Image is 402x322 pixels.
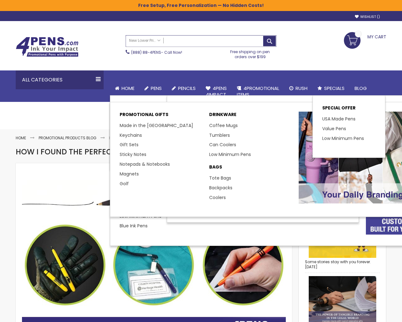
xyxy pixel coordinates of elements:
[151,85,162,92] span: Pens
[120,112,203,121] p: Promotional Gifts
[167,81,201,95] a: Pencils
[232,81,284,102] a: 4PROMOTIONALITEMS
[237,85,279,98] span: 4PROMOTIONAL ITEMS
[120,132,142,138] a: Keychains
[284,81,312,95] a: Rush
[322,125,346,132] a: Value Pens
[120,171,139,177] a: Magnets
[39,135,96,141] a: Promotional Products Blog
[206,85,227,98] span: 4Pens 4impact
[209,132,230,138] a: Tumblers
[209,122,238,129] a: Coffee Mugs
[120,142,139,148] a: Gift Sets
[201,81,232,102] a: 4Pens4impact
[129,38,160,43] span: New Lower Prices
[131,50,161,55] a: (888) 88-4PENS
[178,85,196,92] span: Pencils
[120,122,193,129] a: Made in the [GEOGRAPHIC_DATA]
[209,185,232,191] a: Backpacks
[110,81,139,95] a: Home
[305,264,318,269] span: [DATE]
[139,81,167,95] a: Pens
[16,147,309,157] span: How I Found the Perfect Staff Gift That Won’t End Up in a Junk Drawer
[322,135,364,142] a: Low Minimum Pens
[120,180,129,187] a: Golf
[122,85,134,92] span: Home
[209,175,231,181] a: Tote Bags
[109,135,250,141] strong: How I Found the Perfect Staff Gift That Won’t End Up in a Junk Drawer
[322,105,376,114] p: SPECIAL OFFER
[120,161,170,167] a: Notepads & Notebooks
[209,112,292,121] a: DRINKWARE
[209,142,236,148] a: Can Coolers
[305,259,371,264] a: Some stories stay with you forever.
[322,116,356,122] a: USA Made Pens
[350,81,372,95] a: Blog
[209,151,251,158] a: Low Minimum Pens
[16,135,26,141] a: Home
[355,85,367,92] span: Blog
[209,194,226,201] a: Coolers
[224,47,277,59] div: Free shipping on pen orders over $199
[120,223,148,229] a: Blue Ink Pens
[209,164,292,173] a: BAGS
[120,151,146,158] a: Sticky Notes
[324,85,345,92] span: Specials
[126,36,164,46] a: New Lower Prices
[296,85,307,92] span: Rush
[355,14,380,19] a: Wishlist
[312,81,350,95] a: Specials
[131,50,182,55] span: - Call Now!
[16,70,104,89] div: All Categories
[16,37,79,57] img: 4Pens Custom Pens and Promotional Products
